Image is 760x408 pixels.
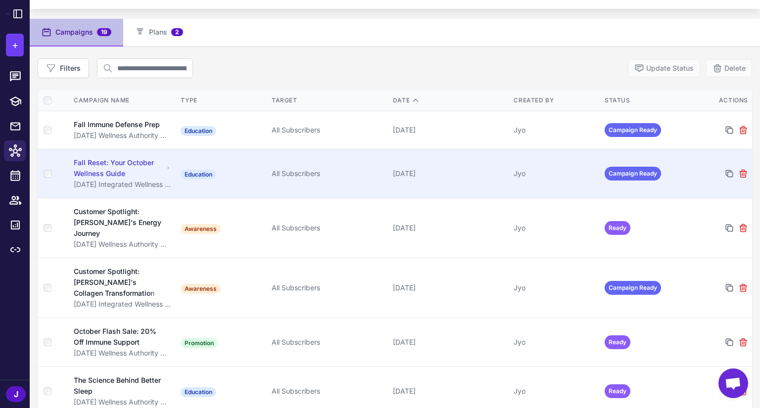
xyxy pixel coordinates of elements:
[74,375,162,397] div: The Science Behind Better Sleep
[6,13,10,14] img: Raleon Logo
[6,386,26,402] div: J
[393,125,506,136] div: [DATE]
[97,28,111,36] span: 19
[181,338,218,348] span: Promotion
[605,123,661,137] span: Campaign Ready
[272,386,385,397] div: All Subscribers
[514,223,597,233] div: Jyo
[605,96,688,105] div: Status
[272,223,385,233] div: All Subscribers
[514,96,597,105] div: Created By
[393,337,506,348] div: [DATE]
[74,96,171,105] div: Campaign Name
[123,19,195,46] button: Plans2
[605,384,630,398] span: Ready
[393,282,506,293] div: [DATE]
[692,90,752,111] th: Actions
[393,223,506,233] div: [DATE]
[181,284,221,294] span: Awareness
[74,397,171,408] div: [DATE] Wellness Authority Campaign Plan
[181,96,264,105] div: Type
[514,125,597,136] div: Jyo
[514,337,597,348] div: Jyo
[272,282,385,293] div: All Subscribers
[30,19,123,46] button: Campaigns19
[605,281,661,295] span: Campaign Ready
[74,299,171,310] div: [DATE] Integrated Wellness Campaign Plan
[272,125,385,136] div: All Subscribers
[514,168,597,179] div: Jyo
[605,167,661,181] span: Campaign Ready
[181,126,216,136] span: Education
[181,224,221,234] span: Awareness
[6,34,24,56] button: +
[74,130,171,141] div: [DATE] Wellness Authority Campaign Plan
[393,96,506,105] div: Date
[74,326,164,348] div: October Flash Sale: 20% Off Immune Support
[12,38,18,52] span: +
[272,337,385,348] div: All Subscribers
[171,28,183,36] span: 2
[74,239,171,250] div: [DATE] Wellness Authority Campaign Plan
[514,282,597,293] div: Jyo
[605,335,630,349] span: Ready
[74,119,160,130] div: Fall Immune Defense Prep
[74,266,165,299] div: Customer Spotlight: [PERSON_NAME]'s Collagen Transformation
[74,179,171,190] div: [DATE] Integrated Wellness Campaign Plan
[181,170,216,180] span: Education
[74,206,165,239] div: Customer Spotlight: [PERSON_NAME]'s Energy Journey
[605,221,630,235] span: Ready
[718,368,748,398] div: Open chat
[272,96,385,105] div: Target
[74,157,164,179] div: Fall Reset: Your October Wellness Guide
[628,59,700,77] button: Update Status
[272,168,385,179] div: All Subscribers
[74,348,171,359] div: [DATE] Wellness Authority Campaign Plan
[38,58,89,78] button: Filters
[393,386,506,397] div: [DATE]
[514,386,597,397] div: Jyo
[181,387,216,397] span: Education
[393,168,506,179] div: [DATE]
[706,59,752,77] button: Delete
